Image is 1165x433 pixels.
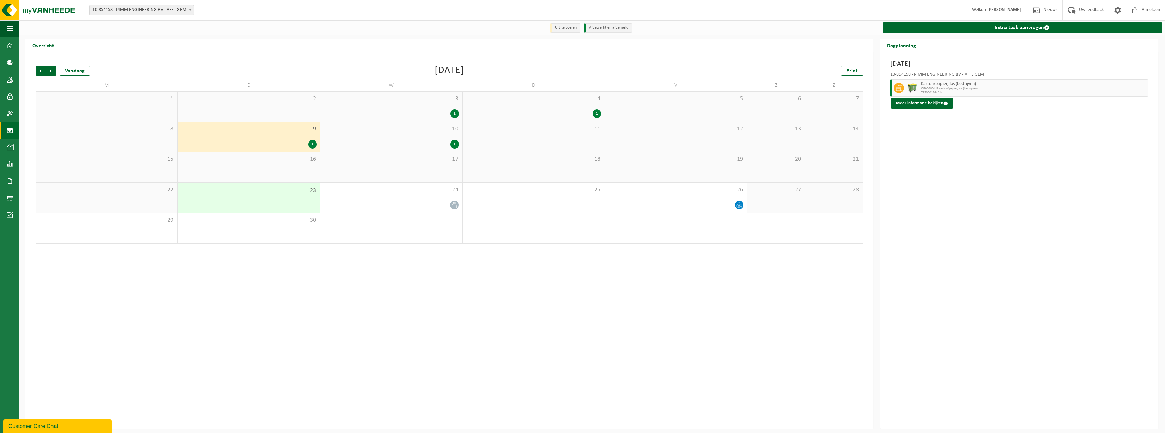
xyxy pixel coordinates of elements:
[921,81,1146,87] span: Karton/papier, los (bedrijven)
[608,156,743,163] span: 19
[178,79,320,91] td: D
[584,23,632,33] li: Afgewerkt en afgemeld
[809,186,860,194] span: 28
[90,5,194,15] span: 10-854158 - PIMM ENGINEERING BV - AFFLIGEM
[36,66,46,76] span: Vorige
[181,187,316,194] span: 23
[181,217,316,224] span: 30
[593,109,601,118] div: 1
[308,140,317,149] div: 1
[921,87,1146,91] span: WB-0660-HP karton/papier, los (bedrijven)
[25,39,61,52] h2: Overzicht
[46,66,56,76] span: Volgende
[550,23,580,33] li: Uit te voeren
[181,156,316,163] span: 16
[921,91,1146,95] span: T250001844614
[450,109,459,118] div: 1
[841,66,863,76] a: Print
[809,156,860,163] span: 21
[751,186,802,194] span: 27
[39,125,174,133] span: 8
[39,186,174,194] span: 22
[987,7,1021,13] strong: [PERSON_NAME]
[463,79,605,91] td: D
[324,186,459,194] span: 24
[181,125,316,133] span: 9
[36,79,178,91] td: M
[891,98,953,109] button: Meer informatie bekijken
[890,72,1148,79] div: 10-854158 - PIMM ENGINEERING BV - AFFLIGEM
[907,83,917,93] img: WB-0660-HPE-GN-50
[809,95,860,103] span: 7
[39,95,174,103] span: 1
[39,217,174,224] span: 29
[324,125,459,133] span: 10
[39,156,174,163] span: 15
[846,68,858,74] span: Print
[809,125,860,133] span: 14
[751,125,802,133] span: 13
[324,156,459,163] span: 17
[608,95,743,103] span: 5
[450,140,459,149] div: 1
[435,66,464,76] div: [DATE]
[466,95,601,103] span: 4
[890,59,1148,69] h3: [DATE]
[605,79,747,91] td: V
[3,418,113,433] iframe: chat widget
[608,125,743,133] span: 12
[751,156,802,163] span: 20
[880,39,923,52] h2: Dagplanning
[89,5,194,15] span: 10-854158 - PIMM ENGINEERING BV - AFFLIGEM
[883,22,1162,33] a: Extra taak aanvragen
[466,186,601,194] span: 25
[747,79,805,91] td: Z
[466,156,601,163] span: 18
[181,95,316,103] span: 2
[608,186,743,194] span: 26
[805,79,863,91] td: Z
[324,95,459,103] span: 3
[751,95,802,103] span: 6
[466,125,601,133] span: 11
[320,79,463,91] td: W
[60,66,90,76] div: Vandaag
